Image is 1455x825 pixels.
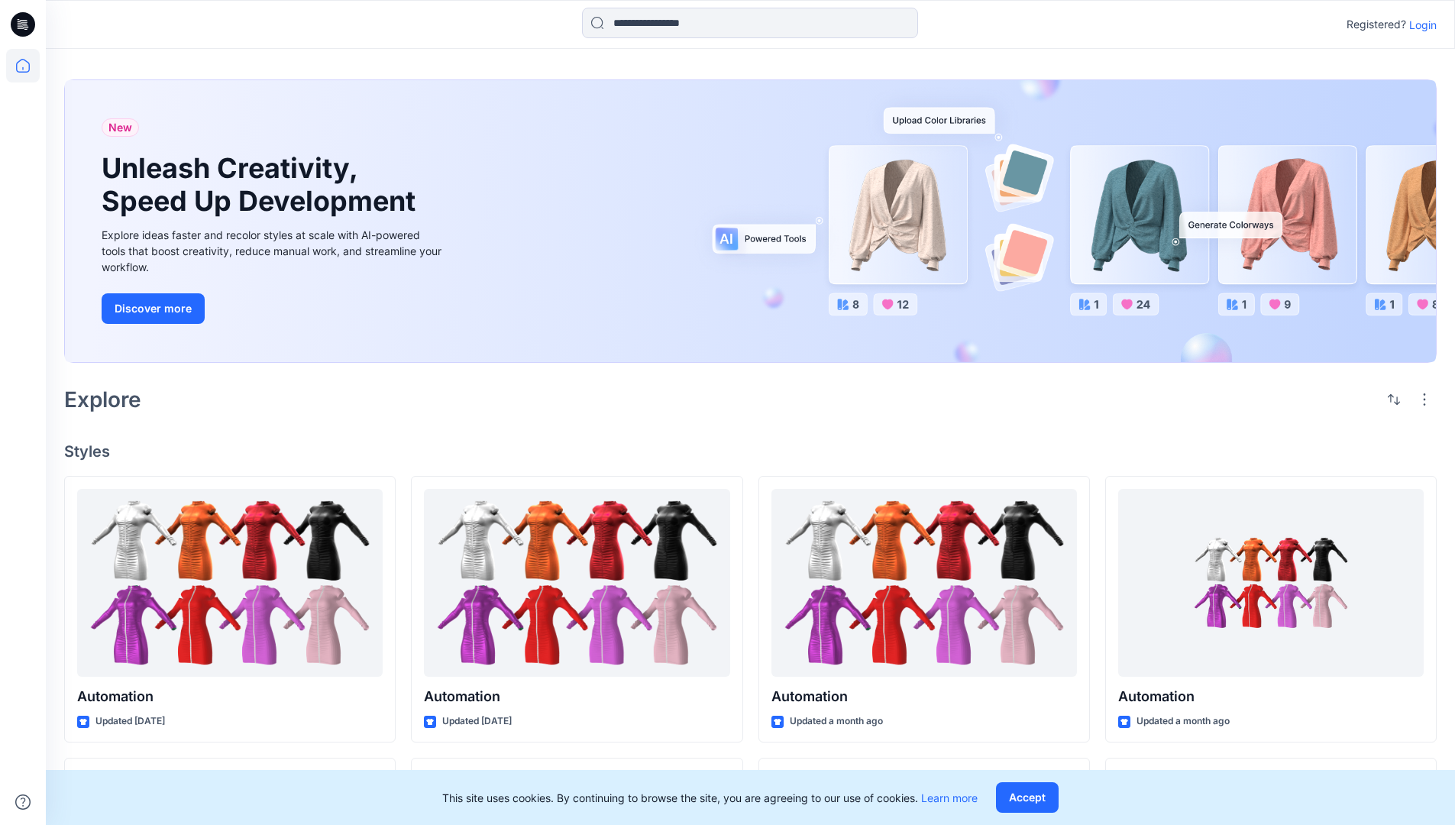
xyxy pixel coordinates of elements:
h2: Explore [64,387,141,412]
a: Automation [771,489,1077,678]
p: Registered? [1347,15,1406,34]
p: Automation [771,686,1077,707]
a: Automation [1118,489,1424,678]
div: Explore ideas faster and recolor styles at scale with AI-powered tools that boost creativity, red... [102,227,445,275]
a: Automation [424,489,729,678]
button: Accept [996,782,1059,813]
p: Updated a month ago [790,713,883,730]
p: Updated [DATE] [442,713,512,730]
p: Automation [424,686,729,707]
a: Discover more [102,293,445,324]
p: Login [1409,17,1437,33]
a: Learn more [921,791,978,804]
button: Discover more [102,293,205,324]
span: New [108,118,132,137]
p: This site uses cookies. By continuing to browse the site, you are agreeing to our use of cookies. [442,790,978,806]
p: Automation [77,686,383,707]
p: Updated a month ago [1137,713,1230,730]
h1: Unleash Creativity, Speed Up Development [102,152,422,218]
a: Automation [77,489,383,678]
p: Updated [DATE] [95,713,165,730]
h4: Styles [64,442,1437,461]
p: Automation [1118,686,1424,707]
